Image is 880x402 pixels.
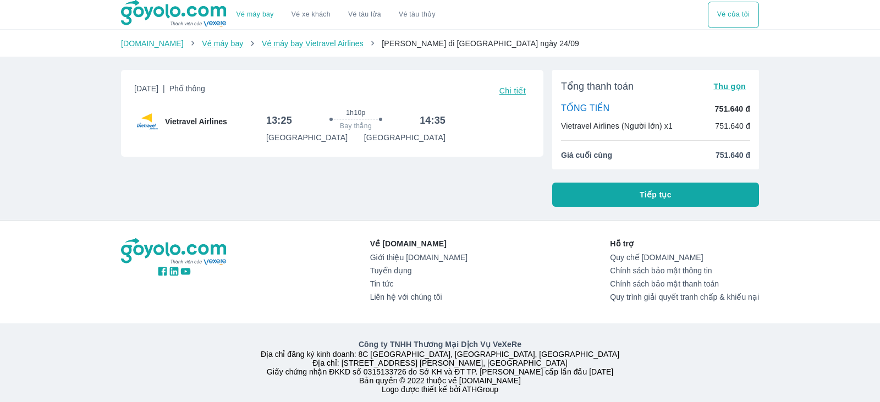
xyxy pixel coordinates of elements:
[420,114,446,127] h6: 14:35
[370,266,468,275] a: Tuyển dụng
[716,150,750,161] span: 751.640 đ
[202,39,243,48] a: Vé máy bay
[610,253,759,262] a: Quy chế [DOMAIN_NAME]
[370,293,468,301] a: Liên hệ với chúng tôi
[237,10,274,19] a: Vé máy bay
[370,279,468,288] a: Tin tức
[610,279,759,288] a: Chính sách bảo mật thanh toán
[610,266,759,275] a: Chính sách bảo mật thông tin
[266,114,292,127] h6: 13:25
[370,238,468,249] p: Về [DOMAIN_NAME]
[499,86,526,95] span: Chi tiết
[163,84,165,93] span: |
[291,10,331,19] a: Vé xe khách
[382,39,579,48] span: [PERSON_NAME] đi [GEOGRAPHIC_DATA] ngày 24/09
[123,339,757,350] p: Công ty TNHH Thương Mại Dịch Vụ VeXeRe
[370,253,468,262] a: Giới thiệu [DOMAIN_NAME]
[134,83,205,98] span: [DATE]
[495,83,530,98] button: Chi tiết
[228,2,444,28] div: choose transportation mode
[709,79,750,94] button: Thu gọn
[364,132,446,143] p: [GEOGRAPHIC_DATA]
[169,84,205,93] span: Phổ thông
[121,38,759,49] nav: breadcrumb
[552,183,759,207] button: Tiếp tục
[610,238,759,249] p: Hỗ trợ
[390,2,444,28] button: Vé tàu thủy
[346,108,365,117] span: 1h10p
[121,238,228,266] img: logo
[610,293,759,301] a: Quy trình giải quyết tranh chấp & khiếu nại
[561,103,609,115] p: TỔNG TIỀN
[114,339,766,394] div: Địa chỉ đăng ký kinh doanh: 8C [GEOGRAPHIC_DATA], [GEOGRAPHIC_DATA], [GEOGRAPHIC_DATA] Địa chỉ: [...
[713,82,746,91] span: Thu gọn
[708,2,759,28] button: Vé của tôi
[561,150,612,161] span: Giá cuối cùng
[266,132,348,143] p: [GEOGRAPHIC_DATA]
[262,39,364,48] a: Vé máy bay Vietravel Airlines
[715,103,750,114] p: 751.640 đ
[561,120,673,131] p: Vietravel Airlines (Người lớn) x1
[340,122,372,130] span: Bay thẳng
[561,80,634,93] span: Tổng thanh toán
[339,2,390,28] a: Vé tàu lửa
[640,189,672,200] span: Tiếp tục
[708,2,759,28] div: choose transportation mode
[165,116,227,127] span: Vietravel Airlines
[715,120,750,131] p: 751.640 đ
[121,39,184,48] a: [DOMAIN_NAME]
